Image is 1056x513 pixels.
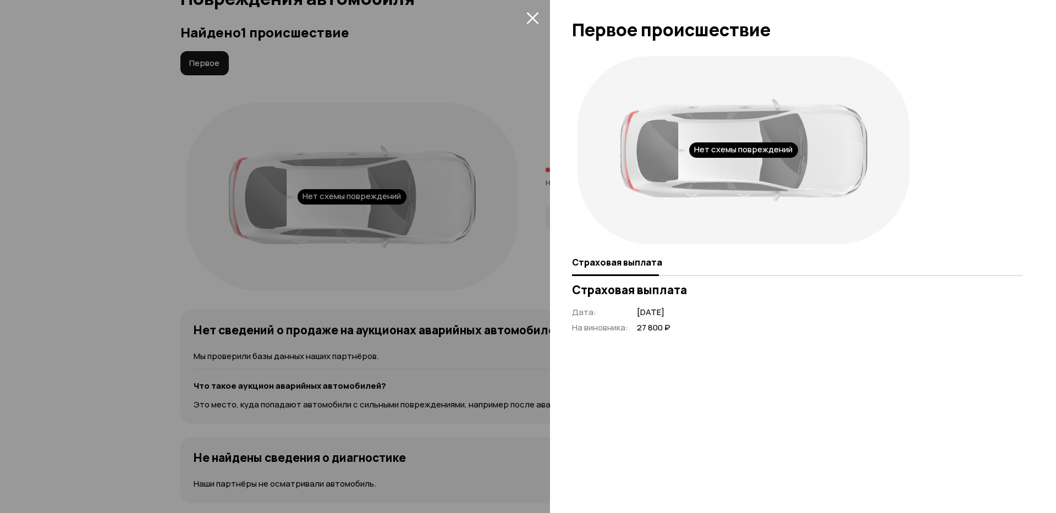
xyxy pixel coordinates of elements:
span: 27 800 ₽ [637,322,670,334]
h3: Страховая выплата [572,283,1023,297]
span: [DATE] [637,307,670,318]
span: Дата : [572,306,596,318]
button: закрыть [524,9,541,26]
span: Страховая выплата [572,257,662,268]
div: Нет схемы повреждений [689,142,798,158]
span: На виновника : [572,322,628,333]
